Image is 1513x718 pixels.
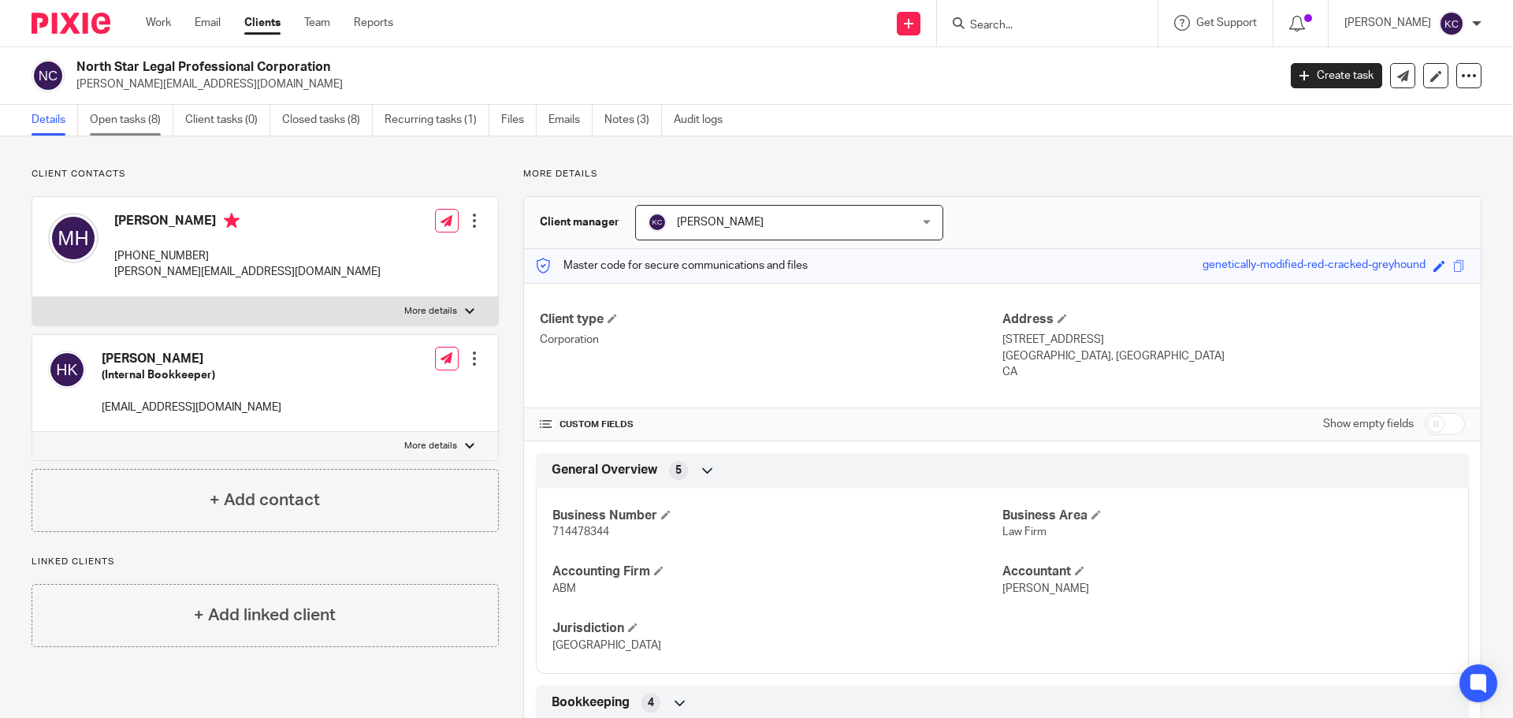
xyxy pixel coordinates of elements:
[48,213,99,263] img: svg%3E
[552,462,657,478] span: General Overview
[540,419,1002,431] h4: CUSTOM FIELDS
[114,264,381,280] p: [PERSON_NAME][EMAIL_ADDRESS][DOMAIN_NAME]
[1002,332,1465,348] p: [STREET_ADDRESS]
[523,168,1481,180] p: More details
[32,168,499,180] p: Client contacts
[540,214,619,230] h3: Client manager
[552,564,1002,580] h4: Accounting Firm
[102,400,281,415] p: [EMAIL_ADDRESS][DOMAIN_NAME]
[32,13,110,34] img: Pixie
[146,15,171,31] a: Work
[552,526,609,538] span: 714478344
[76,76,1267,92] p: [PERSON_NAME][EMAIL_ADDRESS][DOMAIN_NAME]
[501,105,537,136] a: Files
[404,440,457,452] p: More details
[1344,15,1431,31] p: [PERSON_NAME]
[76,59,1029,76] h2: North Star Legal Professional Corporation
[552,620,1002,637] h4: Jurisdiction
[604,105,662,136] a: Notes (3)
[1002,564,1452,580] h4: Accountant
[224,213,240,229] i: Primary
[677,217,764,228] span: [PERSON_NAME]
[385,105,489,136] a: Recurring tasks (1)
[210,488,320,512] h4: + Add contact
[674,105,734,136] a: Audit logs
[48,351,86,389] img: svg%3E
[114,248,381,264] p: [PHONE_NUMBER]
[552,583,576,594] span: ABM
[90,105,173,136] a: Open tasks (8)
[1323,416,1414,432] label: Show empty fields
[536,258,808,273] p: Master code for secure communications and files
[1203,257,1426,275] div: genetically-modified-red-cracked-greyhound
[102,351,281,367] h4: [PERSON_NAME]
[404,305,457,318] p: More details
[1439,11,1464,36] img: svg%3E
[102,367,281,383] h5: (Internal Bookkeeper)
[195,15,221,31] a: Email
[1002,508,1452,524] h4: Business Area
[1002,526,1046,538] span: Law Firm
[968,19,1110,33] input: Search
[194,603,336,627] h4: + Add linked client
[114,213,381,233] h4: [PERSON_NAME]
[1002,583,1089,594] span: [PERSON_NAME]
[304,15,330,31] a: Team
[244,15,281,31] a: Clients
[32,59,65,92] img: svg%3E
[354,15,393,31] a: Reports
[552,508,1002,524] h4: Business Number
[1291,63,1382,88] a: Create task
[32,105,78,136] a: Details
[185,105,270,136] a: Client tasks (0)
[648,695,654,711] span: 4
[32,556,499,568] p: Linked clients
[552,694,630,711] span: Bookkeeping
[675,463,682,478] span: 5
[1002,311,1465,328] h4: Address
[1002,348,1465,364] p: [GEOGRAPHIC_DATA], [GEOGRAPHIC_DATA]
[548,105,593,136] a: Emails
[552,640,661,651] span: [GEOGRAPHIC_DATA]
[1196,17,1257,28] span: Get Support
[540,311,1002,328] h4: Client type
[1002,364,1465,380] p: CA
[282,105,373,136] a: Closed tasks (8)
[648,213,667,232] img: svg%3E
[540,332,1002,348] p: Corporation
